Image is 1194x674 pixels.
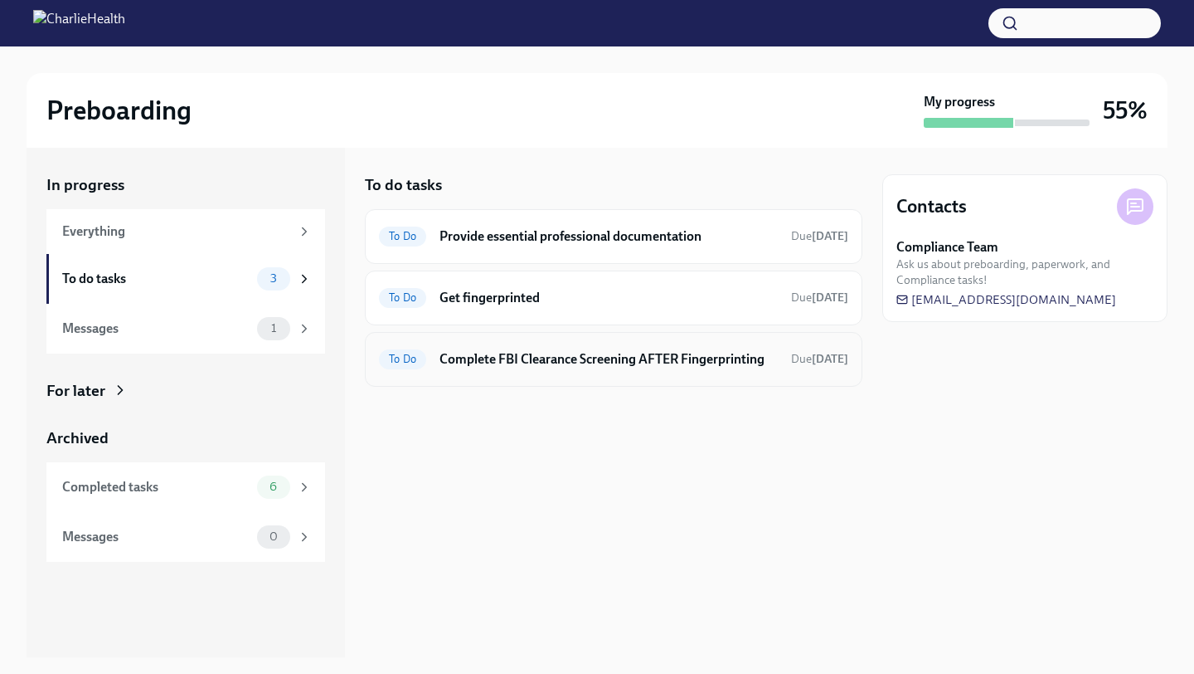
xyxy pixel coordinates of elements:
strong: [DATE] [812,291,848,305]
span: 3 [260,272,287,285]
span: To Do [379,230,426,242]
div: For later [46,380,105,402]
span: September 22nd, 2025 09:00 [791,290,848,305]
a: [EMAIL_ADDRESS][DOMAIN_NAME] [896,291,1116,308]
div: Messages [62,528,250,546]
strong: [DATE] [812,352,848,366]
h6: Provide essential professional documentation [439,227,778,246]
a: Everything [46,209,325,254]
span: Due [791,352,848,366]
div: Completed tasks [62,478,250,496]
span: 1 [261,322,286,335]
h6: Complete FBI Clearance Screening AFTER Fingerprinting [439,350,778,369]
strong: Compliance Team [896,238,998,256]
span: Ask us about preboarding, paperwork, and Compliance tasks! [896,256,1153,288]
a: To DoProvide essential professional documentationDue[DATE] [379,223,848,250]
strong: My progress [924,93,995,111]
span: Due [791,229,848,243]
a: In progress [46,174,325,196]
a: To DoGet fingerprintedDue[DATE] [379,285,848,311]
h2: Preboarding [46,94,192,127]
strong: [DATE] [812,229,848,243]
span: 6 [260,481,287,493]
span: September 22nd, 2025 09:00 [791,228,848,244]
a: Archived [46,427,325,449]
span: 0 [260,530,288,543]
span: To Do [379,353,426,365]
h4: Contacts [896,194,967,219]
a: Messages1 [46,304,325,354]
div: Everything [62,222,290,241]
a: To do tasks3 [46,254,325,304]
h6: Get fingerprinted [439,289,778,307]
div: Messages [62,320,250,338]
a: Completed tasks6 [46,462,325,512]
a: For later [46,380,325,402]
a: Messages0 [46,512,325,562]
span: September 25th, 2025 09:00 [791,351,848,367]
h5: To do tasks [365,174,442,196]
span: To Do [379,291,426,304]
span: Due [791,291,848,305]
h3: 55% [1103,95,1148,125]
img: CharlieHealth [33,10,125,37]
div: To do tasks [62,270,250,288]
a: To DoComplete FBI Clearance Screening AFTER FingerprintingDue[DATE] [379,346,848,373]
